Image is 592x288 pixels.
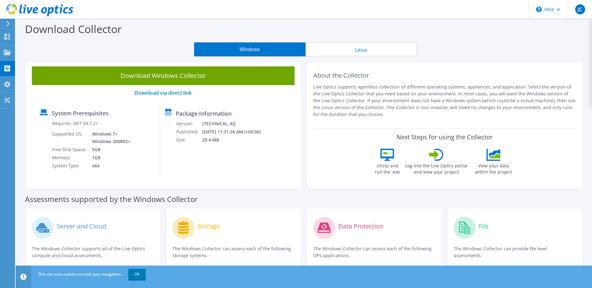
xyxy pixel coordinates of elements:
[52,130,87,146] td: Supported OS:
[198,223,220,229] label: Storage
[38,271,122,277] span: This site uses cookies to track your navigation.
[176,128,202,136] td: Published:
[87,130,132,146] td: Windows 7+ Windows 2008R2+
[575,4,585,14] span: JC
[128,269,146,280] a: OK
[87,162,132,170] td: x64
[173,245,295,259] p: The Windows Collector can assess each of the following storage systems.
[57,223,106,229] label: Server and Cloud
[313,72,576,79] h2: About the Collector
[87,154,132,162] td: 1GB
[176,120,202,128] td: Version:
[479,223,488,229] label: File
[87,146,132,154] td: 5GB
[52,154,87,162] td: Memory:
[373,161,402,175] label: Unzip and run the .exe
[471,161,516,175] label: View your data within the project
[32,245,154,259] p: The Windows Collector supports all of the Live Optics compute and cloud assessments.
[396,133,493,141] label: Next Steps for using the Collector
[32,66,295,85] a: Download Windows Collector
[338,223,384,229] label: Data Protection
[176,110,232,117] label: Package Information
[202,128,269,136] td: [DATE] 11:31:26 AM (+00:00)
[405,161,468,175] label: Log into the Live Optics portal and view your project
[306,42,417,56] button: Linux
[202,120,269,128] td: [TECHNICAL_ID]
[536,7,542,12] svg: \n
[313,84,576,118] p: Live Optics supports agentless collection of different operating systems, appliances, and applica...
[176,136,202,144] td: Size:
[25,22,122,36] label: Download Collector
[52,162,87,170] td: System Type:
[202,136,269,144] td: 29.4 MB
[135,89,192,96] a: Download via direct link
[25,196,198,202] label: Assessments supported by the Windows Collector
[52,146,87,154] td: Free Disk Space:
[194,42,306,56] button: Windows
[52,120,98,127] label: Requires .NET V4.7.2+
[454,245,576,259] p: The Windows Collector can provide file level assessments.
[313,245,435,259] p: The Windows Collector can assess each of the following DPS applications.
[52,110,109,116] label: System Prerequisites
